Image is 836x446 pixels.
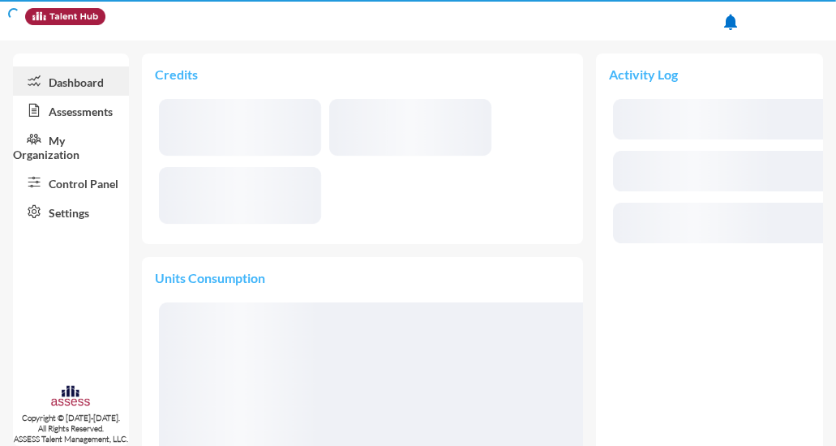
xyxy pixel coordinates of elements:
[13,125,129,168] a: My Organization
[13,168,129,197] a: Control Panel
[50,384,91,410] img: assesscompany-logo.png
[721,12,740,32] mat-icon: notifications
[13,66,129,96] a: Dashboard
[13,96,129,125] a: Assessments
[13,197,129,226] a: Settings
[155,270,570,285] p: Units Consumption
[609,66,810,82] p: Activity Log
[155,66,570,82] p: Credits
[13,413,129,444] p: Copyright © [DATE]-[DATE]. All Rights Reserved. ASSESS Talent Management, LLC.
